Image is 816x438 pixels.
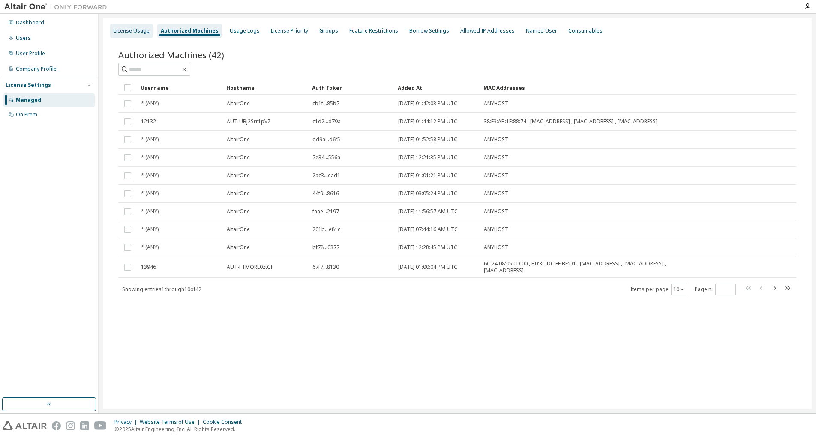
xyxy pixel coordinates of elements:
[16,66,57,72] div: Company Profile
[398,118,457,125] span: [DATE] 01:44:12 PM UTC
[227,100,250,107] span: AltairOne
[484,100,508,107] span: ANYHOST
[140,419,203,426] div: Website Terms of Use
[484,136,508,143] span: ANYHOST
[398,154,457,161] span: [DATE] 12:21:35 PM UTC
[312,136,340,143] span: dd9a...d6f5
[484,172,508,179] span: ANYHOST
[227,244,250,251] span: AltairOne
[94,421,107,430] img: youtube.svg
[141,154,159,161] span: * (ANY)
[141,190,159,197] span: * (ANY)
[227,154,250,161] span: AltairOne
[141,100,159,107] span: * (ANY)
[141,172,159,179] span: * (ANY)
[484,208,508,215] span: ANYHOST
[526,27,557,34] div: Named User
[312,264,339,271] span: 67f7...8130
[114,419,140,426] div: Privacy
[114,426,247,433] p: © 2025 Altair Engineering, Inc. All Rights Reserved.
[230,27,260,34] div: Usage Logs
[271,27,308,34] div: License Priority
[114,27,150,34] div: License Usage
[398,244,457,251] span: [DATE] 12:28:45 PM UTC
[227,208,250,215] span: AltairOne
[141,264,156,271] span: 13946
[203,419,247,426] div: Cookie Consent
[141,226,159,233] span: * (ANY)
[80,421,89,430] img: linkedin.svg
[398,100,457,107] span: [DATE] 01:42:03 PM UTC
[118,49,224,61] span: Authorized Machines (42)
[484,226,508,233] span: ANYHOST
[141,244,159,251] span: * (ANY)
[141,136,159,143] span: * (ANY)
[312,100,339,107] span: cb1f...85b7
[6,82,51,89] div: License Settings
[312,81,391,95] div: Auth Token
[312,226,340,233] span: 201b...e81c
[568,27,603,34] div: Consumables
[16,19,44,26] div: Dashboard
[319,27,338,34] div: Groups
[16,97,41,104] div: Managed
[4,3,111,11] img: Altair One
[227,172,250,179] span: AltairOne
[349,27,398,34] div: Feature Restrictions
[484,154,508,161] span: ANYHOST
[398,172,457,179] span: [DATE] 01:01:21 PM UTC
[483,81,706,95] div: MAC Addresses
[226,81,305,95] div: Hostname
[484,260,706,274] span: 6C:24:08:05:0D:00 , B0:3C:DC:FE:BF:D1 , [MAC_ADDRESS] , [MAC_ADDRESS] , [MAC_ADDRESS]
[398,226,458,233] span: [DATE] 07:44:16 AM UTC
[16,50,45,57] div: User Profile
[122,286,201,293] span: Showing entries 1 through 10 of 42
[3,421,47,430] img: altair_logo.svg
[409,27,449,34] div: Borrow Settings
[227,118,271,125] span: AUT-UBj2Srr1pVZ
[312,208,339,215] span: faae...2197
[312,244,339,251] span: bf78...0377
[630,284,687,295] span: Items per page
[312,118,341,125] span: c1d2...d79a
[673,286,685,293] button: 10
[484,244,508,251] span: ANYHOST
[312,172,340,179] span: 2ac3...ead1
[398,190,457,197] span: [DATE] 03:05:24 PM UTC
[227,190,250,197] span: AltairOne
[66,421,75,430] img: instagram.svg
[141,81,219,95] div: Username
[695,284,736,295] span: Page n.
[484,190,508,197] span: ANYHOST
[312,190,339,197] span: 44f9...8616
[52,421,61,430] img: facebook.svg
[398,136,457,143] span: [DATE] 01:52:58 PM UTC
[398,264,457,271] span: [DATE] 01:00:04 PM UTC
[460,27,515,34] div: Allowed IP Addresses
[484,118,657,125] span: 38:F3:AB:1E:88:74 , [MAC_ADDRESS] , [MAC_ADDRESS] , [MAC_ADDRESS]
[227,264,274,271] span: AUT-FTMORE0ztGh
[161,27,219,34] div: Authorized Machines
[398,81,477,95] div: Added At
[227,226,250,233] span: AltairOne
[141,118,156,125] span: 12132
[16,111,37,118] div: On Prem
[227,136,250,143] span: AltairOne
[312,154,340,161] span: 7e34...556a
[141,208,159,215] span: * (ANY)
[398,208,458,215] span: [DATE] 11:56:57 AM UTC
[16,35,31,42] div: Users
